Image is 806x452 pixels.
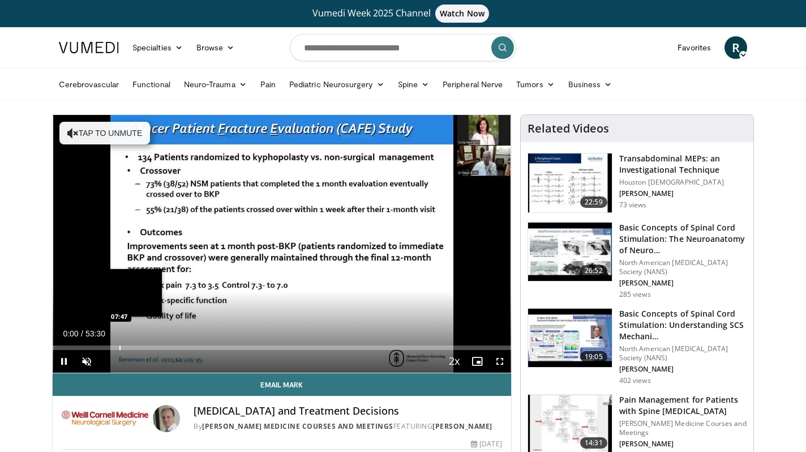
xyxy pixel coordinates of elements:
[488,350,511,373] button: Fullscreen
[528,122,609,135] h4: Related Videos
[671,36,718,59] a: Favorites
[290,34,516,61] input: Search topics, interventions
[619,201,647,210] p: 73 views
[153,405,180,432] img: Avatar
[432,421,492,431] a: [PERSON_NAME]
[619,222,747,256] h3: Basic Concepts of Spinal Cord Stimulation: The Neuroanatomy of Neuro…
[63,329,78,338] span: 0:00
[528,309,612,368] img: 1680daec-fcfd-4287-ac41-19e7acb46365.150x105_q85_crop-smart_upscale.jpg
[443,350,466,373] button: Playback Rate
[580,437,607,449] span: 14:31
[53,115,511,373] video-js: Video Player
[190,36,242,59] a: Browse
[436,73,509,96] a: Peripheral Nerve
[619,440,747,449] p: [PERSON_NAME]
[254,73,282,96] a: Pain
[59,122,150,144] button: Tap to unmute
[561,73,619,96] a: Business
[528,223,612,282] img: 56f187c5-4ee0-4fea-bafd-440954693c71.150x105_q85_crop-smart_upscale.jpg
[580,351,607,363] span: 19:05
[75,350,98,373] button: Unmute
[435,5,489,23] span: Watch Now
[59,42,119,53] img: VuMedi Logo
[619,153,747,176] h3: Transabdominal MEPs: an Investigational Technique
[619,290,651,299] p: 285 views
[580,265,607,276] span: 26:52
[471,439,501,449] div: [DATE]
[126,36,190,59] a: Specialties
[81,329,83,338] span: /
[282,73,391,96] a: Pediatric Neurosurgery
[194,421,501,432] div: By FEATURING
[619,376,651,385] p: 402 views
[194,405,501,417] h4: [MEDICAL_DATA] and Treatment Decisions
[85,329,105,338] span: 53:30
[619,279,747,288] p: [PERSON_NAME]
[619,394,747,417] h3: Pain Management for Patients with Spine [MEDICAL_DATA]
[619,419,747,437] p: [PERSON_NAME] Medicine Courses and Meetings
[52,73,126,96] a: Cerebrovascular
[528,153,747,213] a: 22:59 Transabdominal MEPs: an Investigational Technique Houston [DEMOGRAPHIC_DATA] [PERSON_NAME] ...
[466,350,488,373] button: Enable picture-in-picture mode
[528,153,612,212] img: 1a318922-2e81-4474-bd2b-9f1cef381d3f.150x105_q85_crop-smart_upscale.jpg
[619,365,747,374] p: [PERSON_NAME]
[619,178,747,187] p: Houston [DEMOGRAPHIC_DATA]
[61,5,745,23] a: Vumedi Week 2025 ChannelWatch Now
[580,197,607,208] span: 22:59
[53,346,511,350] div: Progress Bar
[619,258,747,276] p: North American [MEDICAL_DATA] Society (NANS)
[126,73,177,96] a: Functional
[619,344,747,363] p: North American [MEDICAL_DATA] Society (NANS)
[62,405,148,432] img: Weill Cornell Medicine Courses and Meetings
[53,373,511,396] a: Email Mark
[509,73,561,96] a: Tumors
[724,36,747,59] a: R
[177,73,254,96] a: Neuro-Trauma
[53,350,75,373] button: Pause
[619,189,747,198] p: [PERSON_NAME]
[528,308,747,385] a: 19:05 Basic Concepts of Spinal Cord Stimulation: Understanding SCS Mechani… North American [MEDIC...
[528,222,747,299] a: 26:52 Basic Concepts of Spinal Cord Stimulation: The Neuroanatomy of Neuro… North American [MEDIC...
[202,421,393,431] a: [PERSON_NAME] Medicine Courses and Meetings
[619,308,747,342] h3: Basic Concepts of Spinal Cord Stimulation: Understanding SCS Mechani…
[391,73,436,96] a: Spine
